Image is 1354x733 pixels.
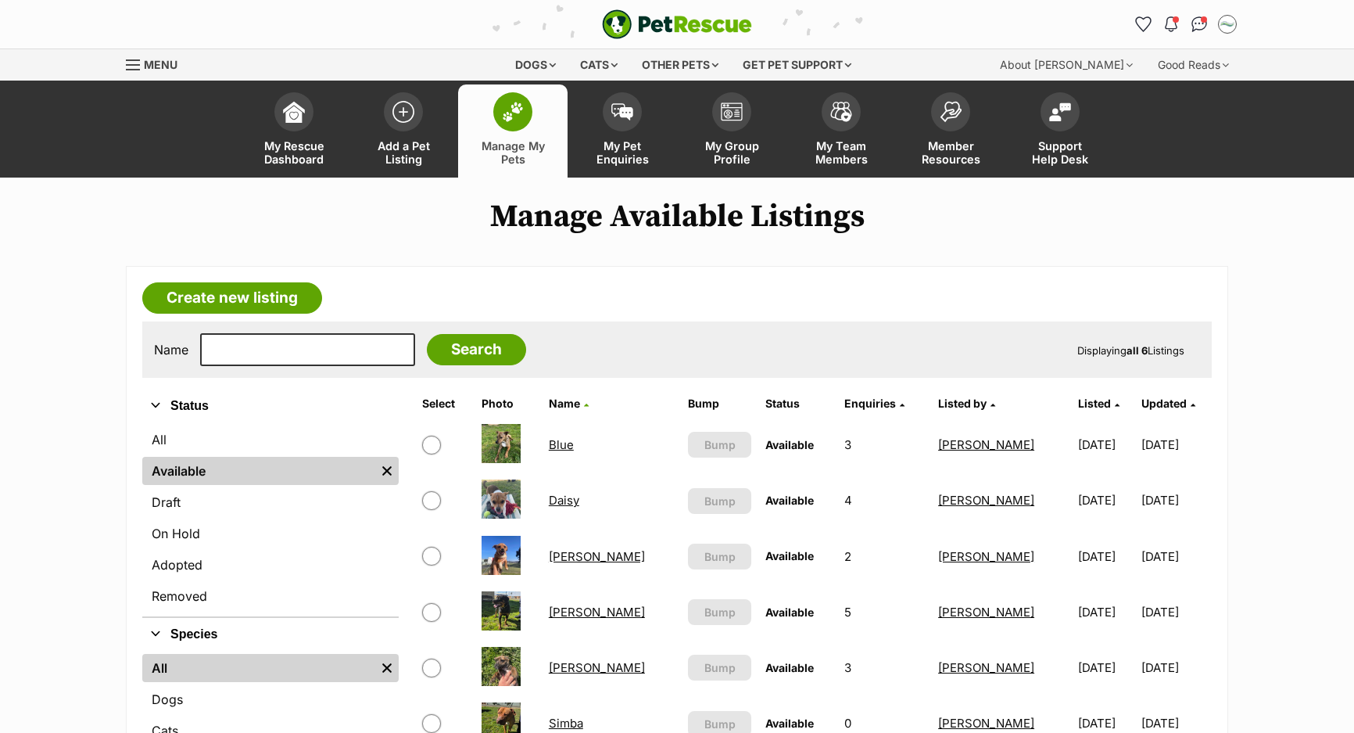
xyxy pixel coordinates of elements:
[475,391,541,416] th: Photo
[688,599,751,625] button: Bump
[549,493,579,508] a: Daisy
[1191,16,1208,32] img: chat-41dd97257d64d25036548639549fe6c8038ab92f7586957e7f3b1b290dea8141.svg
[765,549,814,562] span: Available
[838,641,930,695] td: 3
[704,659,736,676] span: Bump
[587,139,657,166] span: My Pet Enquiries
[682,391,758,416] th: Bump
[239,84,349,178] a: My Rescue Dashboard
[938,397,987,410] span: Listed by
[144,58,177,71] span: Menu
[375,654,399,682] a: Remove filter
[1127,344,1148,357] strong: all 6
[938,660,1034,675] a: [PERSON_NAME]
[765,494,814,507] span: Available
[504,49,567,81] div: Dogs
[697,139,767,166] span: My Group Profile
[368,139,439,166] span: Add a Pet Listing
[142,551,399,579] a: Adopted
[1141,473,1210,527] td: [DATE]
[721,102,743,121] img: group-profile-icon-3fa3cf56718a62981997c0bc7e787c4b2cf8bcc04b72c1350f741eb67cf2f40e.svg
[677,84,786,178] a: My Group Profile
[142,422,399,616] div: Status
[938,397,995,410] a: Listed by
[1215,12,1240,37] button: My account
[1072,418,1141,472] td: [DATE]
[259,139,329,166] span: My Rescue Dashboard
[602,9,752,39] img: logo-e224e6f780fb5917bec1dbf3a21bbac754714ae5b6737aabdf751b685950b380.svg
[142,624,399,645] button: Species
[844,397,896,410] span: translation missing: en.admin.listings.index.attributes.enquiries
[704,716,736,732] span: Bump
[549,437,574,452] a: Blue
[1005,84,1115,178] a: Support Help Desk
[478,139,548,166] span: Manage My Pets
[1025,139,1095,166] span: Support Help Desk
[940,101,962,122] img: member-resources-icon-8e73f808a243e03378d46382f2149f9095a855e16c252ad45f914b54edf8863c.svg
[142,488,399,516] a: Draft
[1141,641,1210,695] td: [DATE]
[549,716,583,731] a: Simba
[830,102,852,122] img: team-members-icon-5396bd8760b3fe7c0b43da4ab00e1e3bb1a5d9ba89233759b79545d2d3fc5d0d.svg
[915,139,986,166] span: Member Resources
[688,655,751,681] button: Bump
[838,530,930,584] td: 2
[704,548,736,565] span: Bump
[142,519,399,548] a: On Hold
[838,418,930,472] td: 3
[938,437,1034,452] a: [PERSON_NAME]
[549,397,589,410] a: Name
[1072,473,1141,527] td: [DATE]
[1078,397,1119,410] a: Listed
[1077,344,1184,357] span: Displaying Listings
[688,488,751,514] button: Bump
[765,605,814,619] span: Available
[126,49,188,77] a: Menu
[938,716,1034,731] a: [PERSON_NAME]
[458,84,568,178] a: Manage My Pets
[142,396,399,416] button: Status
[502,102,524,122] img: manage-my-pets-icon-02211641906a0b7f246fdf0571729dbe1e7629f14944591b6c1af311fb30b64b.svg
[765,438,814,451] span: Available
[549,549,645,564] a: [PERSON_NAME]
[1049,102,1071,121] img: help-desk-icon-fdf02630f3aa405de69fd3d07c3f3aa587a6932b1a1747fa1d2bba05be0121f9.svg
[938,493,1034,508] a: [PERSON_NAME]
[765,717,814,730] span: Available
[704,493,736,509] span: Bump
[142,654,375,682] a: All
[1130,12,1240,37] ul: Account quick links
[838,473,930,527] td: 4
[838,585,930,639] td: 5
[688,544,751,570] button: Bump
[142,457,375,485] a: Available
[688,432,751,458] button: Bump
[142,582,399,610] a: Removed
[631,49,729,81] div: Other pets
[154,343,188,357] label: Name
[549,605,645,620] a: [PERSON_NAME]
[1187,12,1212,37] a: Conversations
[1165,16,1177,32] img: notifications-46538b983faf8c2785f20acdc204bb7945ddae34d4c08c2a6579f10ce5e182be.svg
[1159,12,1184,37] button: Notifications
[549,660,645,675] a: [PERSON_NAME]
[704,604,736,620] span: Bump
[1078,397,1111,410] span: Listed
[786,84,896,178] a: My Team Members
[427,334,526,365] input: Search
[896,84,1005,178] a: Member Resources
[989,49,1144,81] div: About [PERSON_NAME]
[142,685,399,713] a: Dogs
[1147,49,1240,81] div: Good Reads
[1072,641,1141,695] td: [DATE]
[765,661,814,674] span: Available
[611,103,633,120] img: pet-enquiries-icon-7e3ad2cf08bfb03b45e93fb7055b45f3efa6380592205ae92323e6603595dc1f.svg
[602,9,752,39] a: PetRescue
[549,397,580,410] span: Name
[1141,397,1187,410] span: Updated
[1072,530,1141,584] td: [DATE]
[704,437,736,453] span: Bump
[1072,585,1141,639] td: [DATE]
[416,391,474,416] th: Select
[1141,418,1210,472] td: [DATE]
[142,282,322,314] a: Create new listing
